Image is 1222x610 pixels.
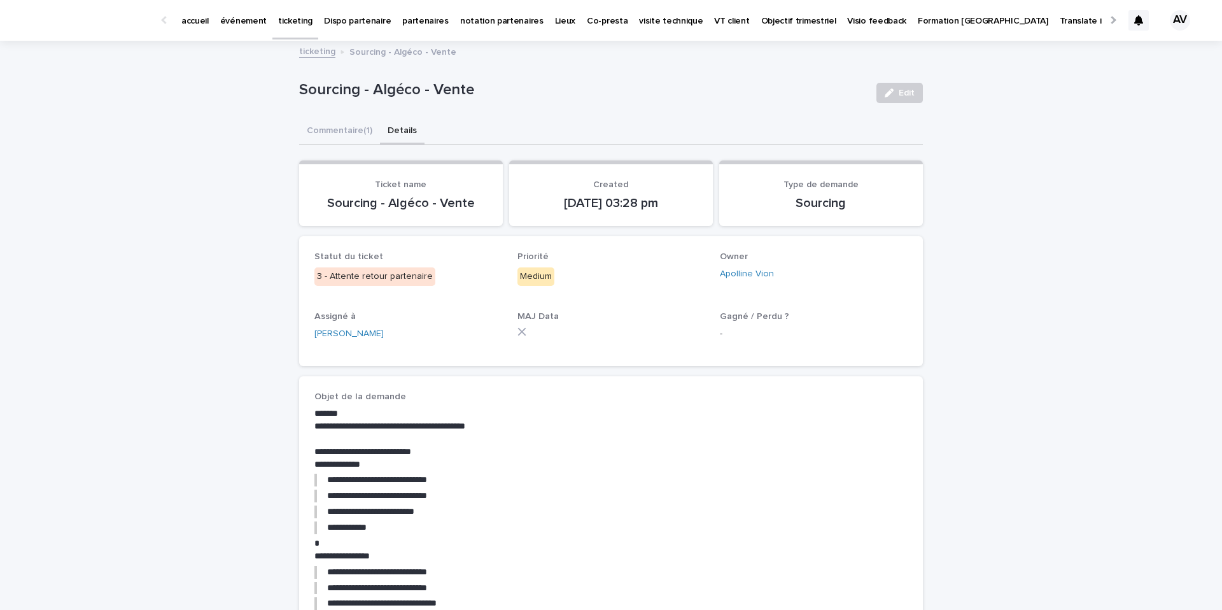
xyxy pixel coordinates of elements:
[299,81,866,99] p: Sourcing - Algéco - Vente
[720,327,908,341] p: -
[517,267,554,286] div: Medium
[720,267,774,281] a: Apolline Vion
[899,89,915,97] span: Edit
[314,252,383,261] span: Statut du ticket
[720,312,789,321] span: Gagné / Perdu ?
[314,327,384,341] a: [PERSON_NAME]
[314,392,406,401] span: Objet de la demande
[517,252,549,261] span: Priorité
[380,118,425,145] button: Details
[1170,10,1190,31] div: AV
[734,195,908,211] p: Sourcing
[375,180,426,189] span: Ticket name
[314,267,435,286] div: 3 - Attente retour partenaire
[349,44,456,58] p: Sourcing - Algéco - Vente
[524,195,698,211] p: [DATE] 03:28 pm
[876,83,923,103] button: Edit
[299,118,380,145] button: Commentaire (1)
[314,312,356,321] span: Assigné à
[25,8,149,33] img: Ls34BcGeRexTGTNfXpUC
[314,195,488,211] p: Sourcing - Algéco - Vente
[593,180,628,189] span: Created
[517,312,559,321] span: MAJ Data
[720,252,748,261] span: Owner
[299,43,335,58] a: ticketing
[783,180,859,189] span: Type de demande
